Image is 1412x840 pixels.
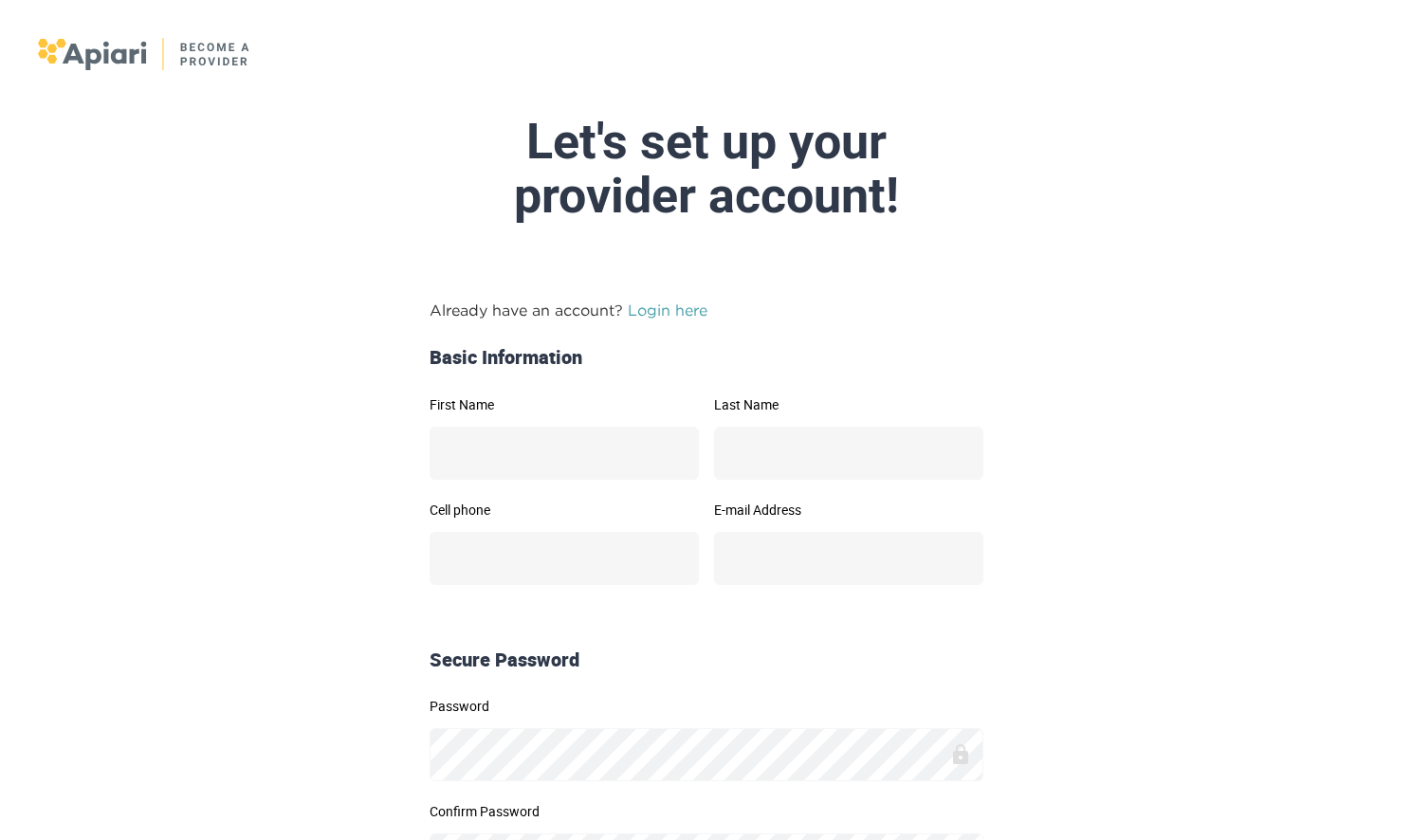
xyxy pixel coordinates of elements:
label: Last Name [714,398,983,411]
div: Secure Password [422,647,991,674]
label: E-mail Address [714,503,983,517]
label: Confirm Password [430,805,983,818]
div: Basic Information [422,344,991,372]
label: First Name [430,398,699,411]
label: Cell phone [430,503,699,517]
a: Login here [628,301,707,319]
div: Let's set up your provider account! [259,115,1154,223]
p: Already have an account? [430,299,983,321]
label: Password [430,700,983,713]
img: logo [38,38,251,70]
